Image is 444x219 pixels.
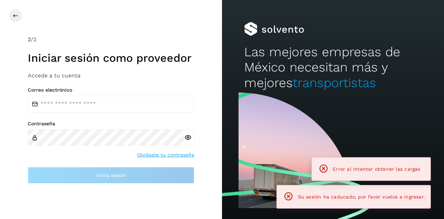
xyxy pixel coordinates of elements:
[28,121,194,127] label: Contraseña
[298,194,425,200] span: Su sesión ha caducado, por favor vuelva a ingresar.
[96,173,126,178] span: Inicia sesión
[293,75,376,90] span: transportistas
[28,72,194,79] h3: Accede a tu cuenta
[244,44,422,91] h2: Las mejores empresas de México necesitan más y mejores
[28,167,194,184] button: Inicia sesión
[28,51,194,65] h1: Iniciar sesión como proveedor
[28,87,194,93] label: Correo electrónico
[137,151,194,159] a: Olvidaste tu contraseña
[28,35,194,44] div: /2
[28,36,31,43] span: 2
[333,166,420,172] span: Error al intentar obtener las cargas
